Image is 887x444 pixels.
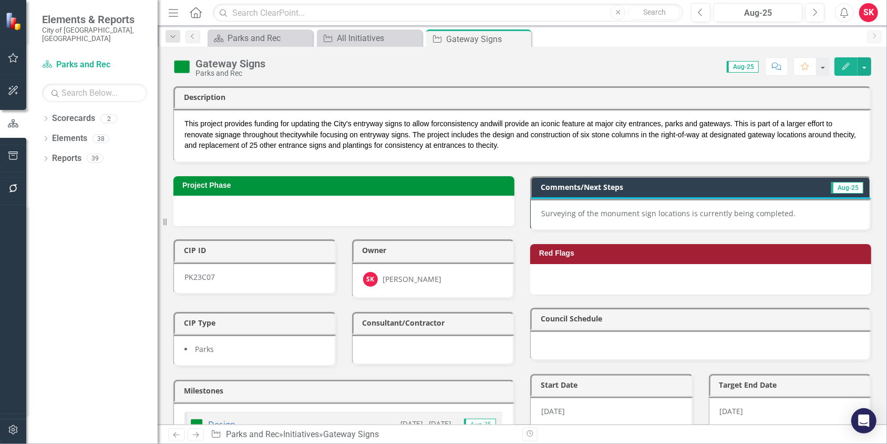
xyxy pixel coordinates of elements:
h3: Description [184,93,864,101]
h3: Red Flags [539,249,866,257]
div: Gateway Signs [446,33,529,46]
div: SK [363,272,378,287]
div: 38 [92,134,109,143]
input: Search ClearPoint... [213,4,683,22]
img: On Target [173,58,190,75]
span: at designated gateway locations around the [702,130,843,139]
span: entrance signs and plantings for consistency at entrances to the [279,141,486,149]
span: PK23C07 [184,272,215,282]
div: Parks and Rec [228,32,310,45]
span: c [486,141,490,149]
div: Open Intercom Messenger [851,408,876,433]
span: ity. [490,141,499,149]
h3: Milestones [184,387,508,395]
img: On Target [190,418,203,430]
span: while focusing on entryway signs. The project [302,130,449,139]
a: All Initiatives [319,32,419,45]
span: Aug-25 [464,419,496,430]
span: Aug-25 [727,61,759,73]
span: city [291,130,302,139]
a: Parks and Rec [226,429,279,439]
span: city entrances, parks and gateways. This is part of a larger effort to renovate [184,119,834,139]
span: This project provides funding for updating the City's entryway [184,119,383,128]
span: consistency and [440,119,492,128]
div: » » [211,429,514,441]
h3: Project Phase [182,181,509,189]
div: 2 [100,114,117,123]
small: City of [GEOGRAPHIC_DATA], [GEOGRAPHIC_DATA] [42,26,147,43]
h3: Council Schedule [541,315,864,322]
a: Scorecards [52,113,95,125]
div: Gateway Signs [323,429,379,439]
span: Parks [195,344,214,354]
button: SK [859,3,878,22]
div: [PERSON_NAME] [383,274,442,285]
h3: CIP Type [184,319,329,327]
h3: Consultant/Contractor [363,319,508,327]
div: Aug-25 [717,7,799,19]
a: Parks and Rec [42,59,147,71]
h3: CIP ID [184,246,329,254]
div: Gateway Signs [195,58,265,69]
span: signage throughout the [215,130,290,139]
h3: Start Date [541,381,686,389]
a: Initiatives [283,429,319,439]
span: Search [643,8,666,16]
div: Parks and Rec [195,69,265,77]
span: Aug-25 [831,182,863,194]
div: All Initiatives [337,32,419,45]
span: includes the design and construction of six stone columns in the right-of-way [451,130,699,139]
span: Elements & Reports [42,13,147,26]
h3: Target End Date [719,381,865,389]
a: Elements [52,133,87,145]
span: [DATE] [541,406,565,416]
a: Reports [52,153,81,165]
span: c [843,130,847,139]
button: Search [628,5,680,20]
h3: Comments/Next Steps [541,183,772,191]
div: 39 [87,154,104,163]
button: Aug-25 [714,3,802,22]
h3: Owner [363,246,508,254]
input: Search Below... [42,84,147,102]
a: Parks and Rec [210,32,310,45]
small: [DATE] - [DATE] [400,419,451,429]
span: signs to allow for [385,119,440,128]
span: will provide an iconic feature at major [492,119,613,128]
p: Surveying of the monument sign locations is currently being completed. [541,208,859,219]
span: [DATE] [720,406,744,416]
img: ClearPoint Strategy [5,12,24,31]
